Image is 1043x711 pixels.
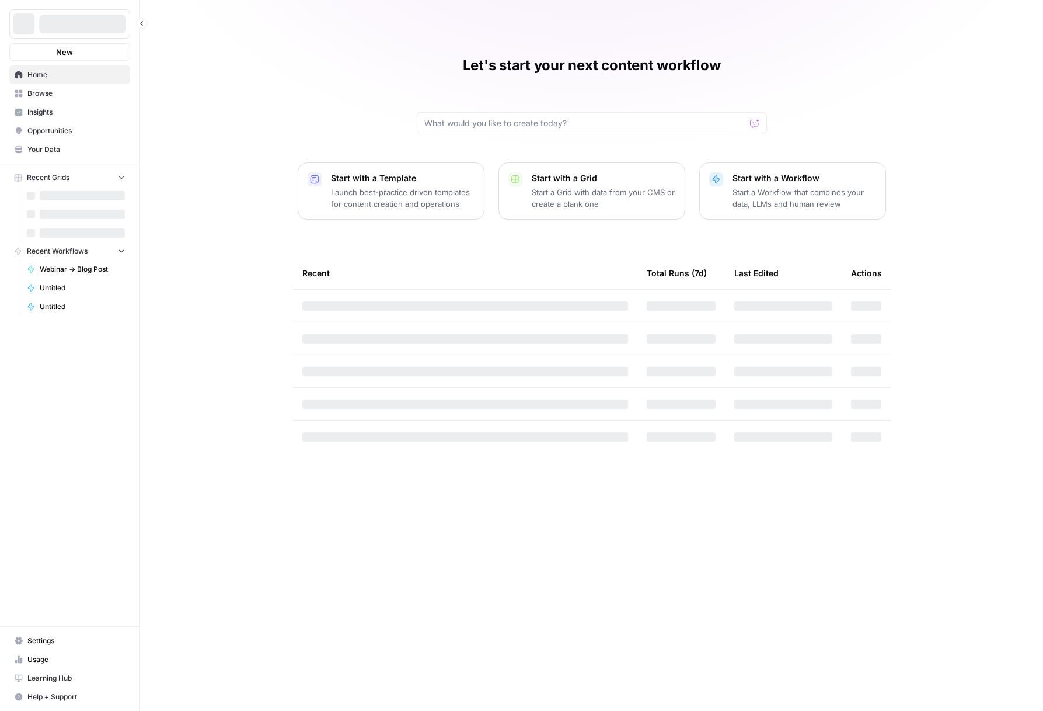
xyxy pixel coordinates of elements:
span: Untitled [40,301,125,312]
a: Learning Hub [9,669,130,688]
span: Webinar -> Blog Post [40,264,125,275]
span: Opportunities [27,126,125,136]
span: Recent Grids [27,172,69,183]
a: Settings [9,632,130,650]
span: Learning Hub [27,673,125,684]
a: Untitled [22,297,130,316]
button: Start with a GridStart a Grid with data from your CMS or create a blank one [498,162,685,220]
a: Home [9,65,130,84]
div: Last Edited [734,257,779,289]
p: Start with a Template [331,172,475,184]
a: Insights [9,103,130,122]
span: Home [27,70,125,80]
a: Usage [9,650,130,669]
p: Start with a Workflow [732,172,876,184]
span: New [56,46,73,58]
p: Start a Grid with data from your CMS or create a blank one [532,186,675,210]
a: Your Data [9,140,130,159]
p: Launch best-practice driven templates for content creation and operations [331,186,475,210]
button: Recent Workflows [9,242,130,260]
span: Recent Workflows [27,246,88,256]
button: Recent Grids [9,169,130,186]
span: Insights [27,107,125,117]
a: Untitled [22,279,130,297]
button: Help + Support [9,688,130,706]
span: Usage [27,654,125,665]
span: Help + Support [27,692,125,702]
span: Settings [27,636,125,646]
span: Browse [27,88,125,99]
span: Your Data [27,144,125,155]
p: Start with a Grid [532,172,675,184]
a: Browse [9,84,130,103]
input: What would you like to create today? [424,117,745,129]
button: Start with a TemplateLaunch best-practice driven templates for content creation and operations [298,162,484,220]
button: Start with a WorkflowStart a Workflow that combines your data, LLMs and human review [699,162,886,220]
div: Actions [851,257,882,289]
span: Untitled [40,283,125,293]
button: New [9,43,130,61]
a: Opportunities [9,122,130,140]
h1: Let's start your next content workflow [463,56,721,75]
a: Webinar -> Blog Post [22,260,130,279]
div: Recent [302,257,628,289]
p: Start a Workflow that combines your data, LLMs and human review [732,186,876,210]
div: Total Runs (7d) [647,257,707,289]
